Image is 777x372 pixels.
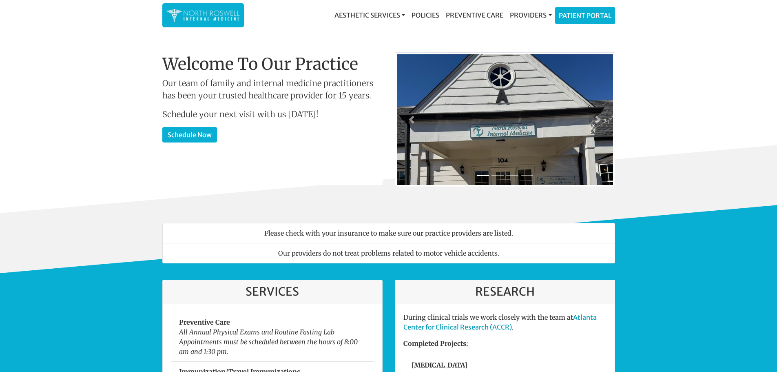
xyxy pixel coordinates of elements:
a: Aesthetic Services [331,7,408,23]
p: During clinical trials we work closely with the team at . [403,312,607,332]
a: Preventive Care [443,7,507,23]
strong: Completed Projects: [403,339,468,347]
li: Please check with your insurance to make sure our practice providers are listed. [162,223,615,243]
strong: [MEDICAL_DATA] [412,361,467,369]
h3: Research [403,285,607,299]
p: Schedule your next visit with us [DATE]! [162,108,383,120]
li: Our providers do not treat problems related to motor vehicle accidents. [162,243,615,263]
h3: Services [171,285,374,299]
h1: Welcome To Our Practice [162,54,383,74]
a: Patient Portal [556,7,615,24]
em: All Annual Physical Exams and Routine Fasting Lab Appointments must be scheduled between the hour... [179,328,358,356]
strong: Preventive Care [179,318,230,326]
a: Atlanta Center for Clinical Research (ACCR) [403,313,597,331]
img: North Roswell Internal Medicine [166,7,240,23]
a: Providers [507,7,555,23]
p: Our team of family and internal medicine practitioners has been your trusted healthcare provider ... [162,77,383,102]
a: Policies [408,7,443,23]
a: Schedule Now [162,127,217,143]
